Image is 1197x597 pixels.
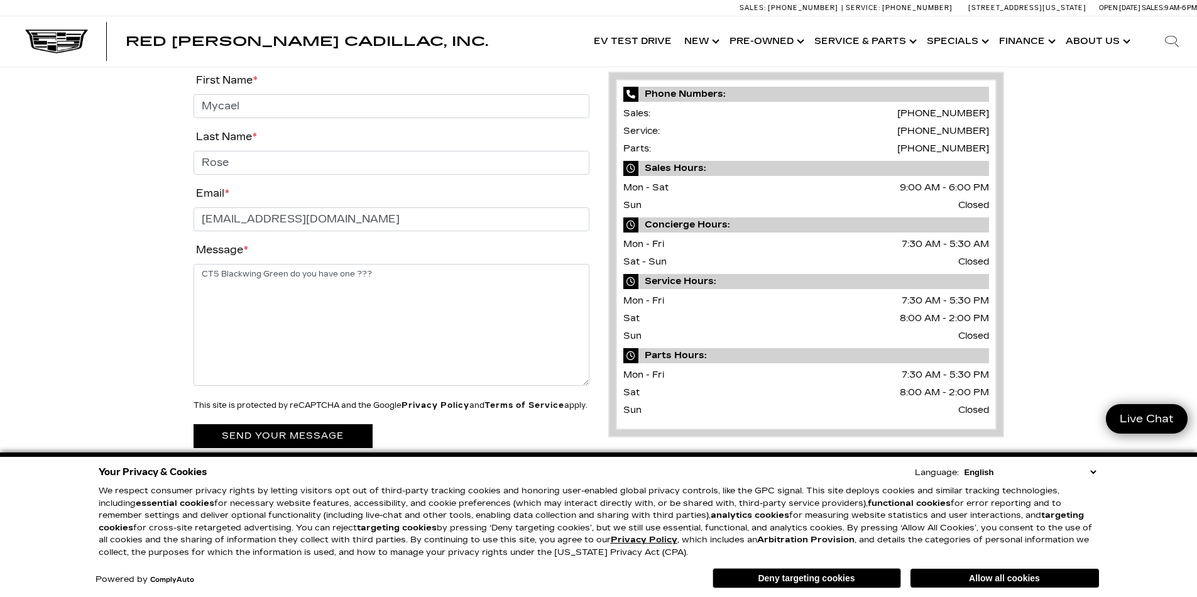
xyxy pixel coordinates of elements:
span: 9 AM-6 PM [1164,4,1197,12]
span: Mon - Fri [623,370,664,380]
span: Open [DATE] [1099,4,1140,12]
span: 7:30 AM - 5:30 PM [902,366,989,384]
span: Sat [623,387,640,398]
span: 8:00 AM - 2:00 PM [900,310,989,327]
span: Sun [623,331,642,341]
strong: Arbitration Provision [757,535,855,545]
span: Sun [623,405,642,415]
strong: targeting cookies [99,510,1084,533]
span: Phone Numbers: [623,87,989,102]
span: Mon - Fri [623,295,664,306]
a: [PHONE_NUMBER] [897,108,989,119]
a: Finance [993,16,1059,67]
p: We respect consumer privacy rights by letting visitors opt out of third-party tracking cookies an... [99,485,1099,559]
a: [STREET_ADDRESS][US_STATE] [968,4,1086,12]
span: Sat [623,313,640,324]
span: Sales: [740,4,766,12]
span: Your Privacy & Cookies [99,463,207,481]
a: Service & Parts [808,16,921,67]
span: Parts: [623,143,651,154]
span: [PHONE_NUMBER] [882,4,953,12]
a: Privacy Policy [402,401,469,410]
div: Search [1147,16,1197,67]
label: First Name [194,72,258,89]
span: Service Hours: [623,274,989,289]
a: Pre-Owned [723,16,808,67]
a: Terms of Service [484,401,564,410]
span: Live Chat [1113,412,1180,426]
span: 8:00 AM - 2:00 PM [900,384,989,402]
label: Last Name [194,128,257,146]
span: Concierge Hours: [623,217,989,233]
img: Cadillac Dark Logo with Cadillac White Text [25,30,88,53]
span: Closed [958,327,989,345]
button: Allow all cookies [910,569,1099,588]
span: 9:00 AM - 6:00 PM [900,179,989,197]
span: Mon - Fri [623,239,664,249]
span: Parts Hours: [623,348,989,363]
span: Sat - Sun [623,256,667,267]
a: [PHONE_NUMBER] [897,126,989,136]
select: Language Select [961,466,1099,478]
a: Sales: [PHONE_NUMBER] [740,4,841,11]
span: Service: [846,4,880,12]
a: Red [PERSON_NAME] Cadillac, Inc. [126,35,488,48]
a: ComplyAuto [150,576,194,584]
label: Message [194,241,248,259]
span: Closed [958,402,989,419]
span: [PHONE_NUMBER] [768,4,838,12]
input: Send your message [194,424,373,447]
span: Mon - Sat [623,182,669,193]
a: EV Test Drive [588,16,678,67]
span: Sales Hours: [623,161,989,176]
a: [PHONE_NUMBER] [897,143,989,154]
span: Red [PERSON_NAME] Cadillac, Inc. [126,34,488,49]
button: Deny targeting cookies [713,568,901,588]
strong: analytics cookies [711,510,789,520]
div: Language: [915,469,959,477]
u: Privacy Policy [611,535,677,545]
span: Sun [623,200,642,211]
span: Closed [958,197,989,214]
span: Closed [958,253,989,271]
strong: targeting cookies [357,523,437,533]
a: New [678,16,723,67]
strong: essential cookies [136,498,214,508]
a: Specials [921,16,993,67]
div: Powered by [96,576,194,584]
a: About Us [1059,16,1134,67]
span: Sales: [1142,4,1164,12]
span: Sales: [623,108,650,119]
a: Service: [PHONE_NUMBER] [841,4,956,11]
label: Email [194,185,229,202]
span: Service: [623,126,660,136]
span: 7:30 AM - 5:30 PM [902,292,989,310]
small: This site is protected by reCAPTCHA and the Google and apply. [194,401,588,410]
span: 7:30 AM - 5:30 AM [902,236,989,253]
a: Live Chat [1106,404,1188,434]
strong: functional cookies [868,498,951,508]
